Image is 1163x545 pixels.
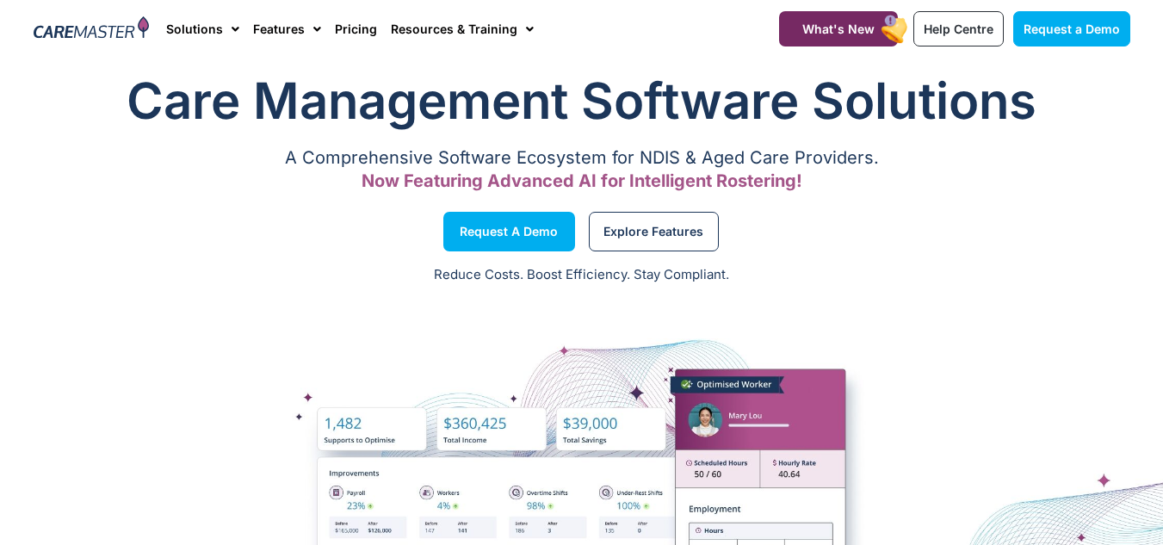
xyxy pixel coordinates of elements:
[443,212,575,251] a: Request a Demo
[34,152,1130,164] p: A Comprehensive Software Ecosystem for NDIS & Aged Care Providers.
[779,11,898,46] a: What's New
[362,170,802,191] span: Now Featuring Advanced AI for Intelligent Rostering!
[34,66,1130,135] h1: Care Management Software Solutions
[913,11,1004,46] a: Help Centre
[589,212,719,251] a: Explore Features
[34,16,150,42] img: CareMaster Logo
[802,22,875,36] span: What's New
[603,227,703,236] span: Explore Features
[1013,11,1130,46] a: Request a Demo
[1024,22,1120,36] span: Request a Demo
[924,22,993,36] span: Help Centre
[460,227,558,236] span: Request a Demo
[10,265,1153,285] p: Reduce Costs. Boost Efficiency. Stay Compliant.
